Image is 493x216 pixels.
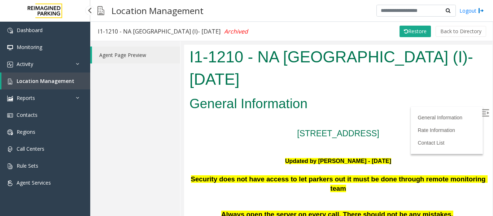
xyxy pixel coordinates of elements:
[5,1,303,45] h1: I1-1210 - NA [GEOGRAPHIC_DATA] (I)- [DATE]
[7,113,13,118] img: 'icon'
[234,70,278,76] a: General Information
[7,180,13,186] img: 'icon'
[7,129,13,135] img: 'icon'
[17,145,44,152] span: Call Centers
[459,7,484,14] a: Logout
[1,72,90,89] a: Location Management
[5,50,303,69] h2: General Information
[108,2,207,19] h3: Location Management
[37,166,267,173] span: Always open the server on every call. There should not be any mistakes
[101,113,207,119] span: Updated by [PERSON_NAME] - [DATE]
[298,65,305,72] img: Open/Close Sidebar Menu
[7,45,13,50] img: 'icon'
[400,26,431,37] button: Restore
[17,179,51,186] span: Agent Services
[17,111,38,118] span: Contacts
[113,84,195,93] a: [STREET_ADDRESS]
[92,47,180,63] a: Agent Page Preview
[7,79,13,84] img: 'icon'
[7,28,13,34] img: 'icon'
[7,163,13,169] img: 'icon'
[17,44,42,50] span: Monitoring
[7,96,13,101] img: 'icon'
[267,166,269,173] span: .
[98,27,248,36] div: I1-1210 - NA [GEOGRAPHIC_DATA] (I)- [DATE]
[97,2,104,19] img: pageIcon
[234,95,260,101] a: Contact List
[7,146,13,152] img: 'icon'
[17,27,43,34] span: Dashboard
[17,128,35,135] span: Regions
[17,61,33,67] span: Activity
[17,78,74,84] span: Location Management
[17,162,38,169] span: Rule Sets
[436,26,486,37] button: Back to Directory
[7,131,304,147] span: Security does not have access to let parkers out it must be done through remote monitoring team
[224,27,248,35] span: Archived
[234,83,271,88] a: Rate Information
[478,7,484,14] img: logout
[7,62,13,67] img: 'icon'
[17,94,35,101] span: Reports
